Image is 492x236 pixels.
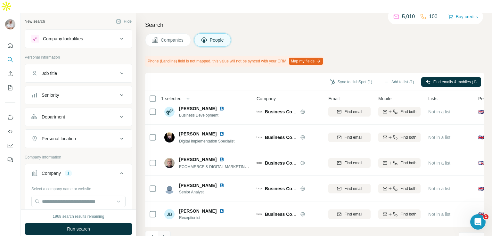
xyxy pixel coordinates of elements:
span: Find email [344,211,362,217]
iframe: Intercom live chat [470,214,486,230]
button: Use Surfe API [5,126,15,137]
span: People [210,37,225,43]
button: Use Surfe on LinkedIn [5,112,15,123]
button: Department [25,109,132,125]
button: Add to list (1) [379,77,419,87]
img: Avatar [164,183,175,194]
span: Run search [67,226,90,232]
span: 🇬🇧 [478,185,484,192]
button: Find email [328,184,371,193]
button: Search [5,54,15,65]
p: 100 [429,13,438,20]
p: 5,010 [402,13,415,20]
span: Business Computer Projects [265,109,326,114]
span: 🇬🇧 [478,109,484,115]
button: Company lookalikes [25,31,132,46]
span: Not in a list [428,160,450,166]
button: Company1 [25,166,132,183]
span: 🇬🇧 [478,211,484,217]
img: LinkedIn logo [219,208,224,214]
button: Find email [328,107,371,117]
button: Find both [378,209,421,219]
button: Quick start [5,40,15,51]
span: Companies [161,37,184,43]
span: Business Computer Projects [265,160,326,166]
img: LinkedIn logo [219,157,224,162]
span: Business Computer Projects [265,186,326,191]
span: [PERSON_NAME] [179,156,217,163]
button: Run search [25,223,132,235]
img: Logo of Business Computer Projects [257,109,262,114]
button: Hide [111,17,136,26]
span: 🇬🇧 [478,134,484,141]
div: Company [42,170,61,176]
div: Phone (Landline) field is not mapped, this value will not be synced with your CRM [145,56,324,67]
span: Find email [344,109,362,115]
button: My lists [5,82,15,94]
span: Not in a list [428,135,450,140]
span: Find both [400,186,416,191]
div: 1968 search results remaining [53,214,104,219]
div: Select a company name or website [31,183,126,192]
span: Not in a list [428,186,450,191]
button: Find email [328,158,371,168]
img: LinkedIn logo [219,131,224,136]
span: 1 selected [161,95,182,102]
img: LinkedIn logo [219,106,224,111]
span: Senior Analyst [179,189,232,195]
span: Mobile [378,95,391,102]
span: Find email [344,160,362,166]
span: Digital Implementation Specialist [179,139,234,143]
button: Enrich CSV [5,68,15,79]
img: Avatar [164,158,175,168]
button: Find email [328,209,371,219]
p: Company information [25,154,132,160]
span: ECOMMERCE & DIGITAL MARKETING SPECIALIST [179,164,271,169]
button: Find both [378,184,421,193]
button: Find emails & mobiles (1) [421,77,481,87]
p: Personal information [25,54,132,60]
span: Find both [400,211,416,217]
span: Lists [428,95,438,102]
button: Sync to HubSpot (1) [325,77,377,87]
button: Find both [378,133,421,142]
div: 1 [65,170,72,176]
button: Find both [378,107,421,117]
span: Not in a list [428,212,450,217]
span: [PERSON_NAME] [179,131,217,137]
span: Find email [344,186,362,191]
img: Logo of Business Computer Projects [257,135,262,140]
button: Dashboard [5,140,15,151]
span: Company [257,95,276,102]
button: Map my fields [289,58,323,65]
img: Avatar [164,107,175,117]
div: Company lookalikes [43,36,83,42]
span: Find email [344,134,362,140]
button: Find both [378,158,421,168]
span: Business Computer Projects [265,212,326,217]
span: Not in a list [428,109,450,114]
img: Logo of Business Computer Projects [257,186,262,191]
span: [PERSON_NAME] [179,182,217,189]
div: New search [25,19,45,24]
span: 1 [483,214,488,219]
button: Seniority [25,87,132,103]
div: Job title [42,70,57,77]
span: Business Computer Projects [265,135,326,140]
div: Department [42,114,65,120]
img: Avatar [5,19,15,29]
div: JB [164,209,175,219]
span: Find both [400,109,416,115]
button: Personal location [25,131,132,146]
span: [PERSON_NAME] [179,105,217,112]
button: Find email [328,133,371,142]
img: LinkedIn logo [219,183,224,188]
span: Email [328,95,340,102]
img: Logo of Business Computer Projects [257,212,262,217]
div: Personal location [42,135,76,142]
span: Find both [400,134,416,140]
img: Logo of Business Computer Projects [257,160,262,166]
img: Avatar [164,132,175,142]
button: Buy credits [448,12,478,21]
span: 🇬🇧 [478,160,484,166]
